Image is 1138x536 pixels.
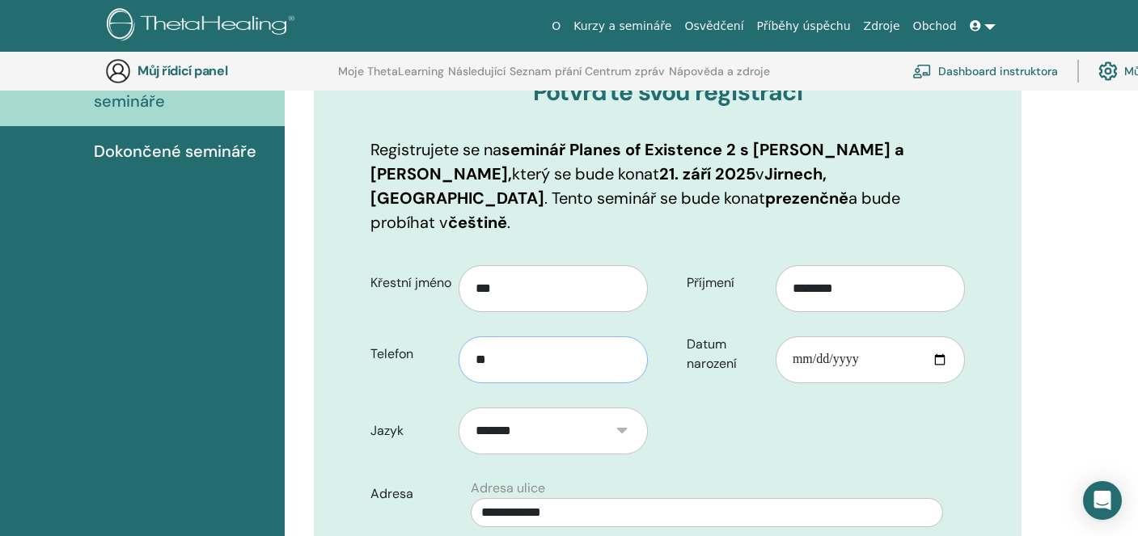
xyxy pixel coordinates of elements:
img: generic-user-icon.jpg [105,58,131,84]
a: Obchod [907,11,963,41]
a: Seznam přání [510,65,582,91]
font: češtině [448,212,507,233]
font: Zdroje [864,19,900,32]
img: cog.svg [1098,57,1118,85]
font: Centrum zpráv [585,64,665,78]
font: Potvrďte svou registraci [533,76,802,108]
a: Nápověda a zdroje [669,65,770,91]
font: Moje ThetaLearning [338,64,444,78]
font: Adresa [370,485,413,502]
font: Následující [448,64,506,78]
font: v [755,163,764,184]
font: . Tento seminář se bude konat [544,188,765,209]
font: 21. září 2025 [659,163,755,184]
a: Příběhy úspěchu [751,11,857,41]
font: O [552,19,561,32]
font: Adresa ulice [471,479,545,496]
a: Moje ThetaLearning [338,65,444,91]
font: . [507,212,510,233]
font: Příjmení [687,274,734,291]
img: logo.png [107,8,300,44]
font: Jazyk [370,422,404,439]
a: Následující [448,65,506,91]
a: O [545,11,567,41]
font: a bude probíhat v [370,188,900,233]
a: Osvědčení [678,11,750,41]
a: Kurzy a semináře [567,11,678,41]
font: prezenčně [765,188,848,209]
font: Osvědčení [684,19,743,32]
a: Centrum zpráv [585,65,665,91]
a: Dashboard instruktora [912,53,1058,89]
font: seminář Planes of Existence 2 s [PERSON_NAME] a [PERSON_NAME], [370,139,904,184]
font: Jirnech, [GEOGRAPHIC_DATA] [370,163,827,209]
font: Dokončené semináře [94,141,256,162]
div: Open Intercom Messenger [1083,481,1122,520]
img: chalkboard-teacher.svg [912,64,932,78]
font: Křestní jméno [370,274,451,291]
font: Obchod [913,19,957,32]
font: Můj řídicí panel [137,62,227,79]
font: Dashboard instruktora [938,65,1058,79]
font: Příběhy úspěchu [757,19,851,32]
font: Datum narození [687,336,737,372]
font: který se bude konat [512,163,659,184]
font: Telefon [370,345,413,362]
font: Nadcházející semináře [94,66,192,112]
font: Seznam přání [510,64,582,78]
font: Kurzy a semináře [573,19,671,32]
font: Registrujete se na [370,139,501,160]
a: Zdroje [857,11,907,41]
font: Nápověda a zdroje [669,64,770,78]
